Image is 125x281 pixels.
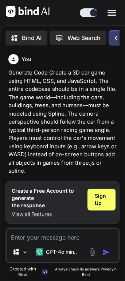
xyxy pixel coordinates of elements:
span: Privacy [101,267,114,271]
h6: You [22,56,31,63]
img: icon [102,249,110,256]
span: Sign Up [95,192,108,207]
p: Bind AI [22,33,42,42]
p: Always check its answers. in Bind [52,266,120,277]
img: Bind AI [6,6,50,17]
img: bind-logo [42,269,48,275]
p: Web Search [67,33,101,42]
p: View all Features [12,210,82,218]
p: GPT-4o min.. [46,248,77,256]
h1: Create a Free Account to generate the response [12,187,82,209]
img: GPT-4o mini [36,248,43,256]
img: attachment [88,248,97,256]
img: Pick Models [22,249,28,255]
p: Generate Code Create a 3D car game using HTML, CSS, and JavaScript. The entire codebase should be... [8,69,118,175]
p: Created with Bind [5,266,40,278]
